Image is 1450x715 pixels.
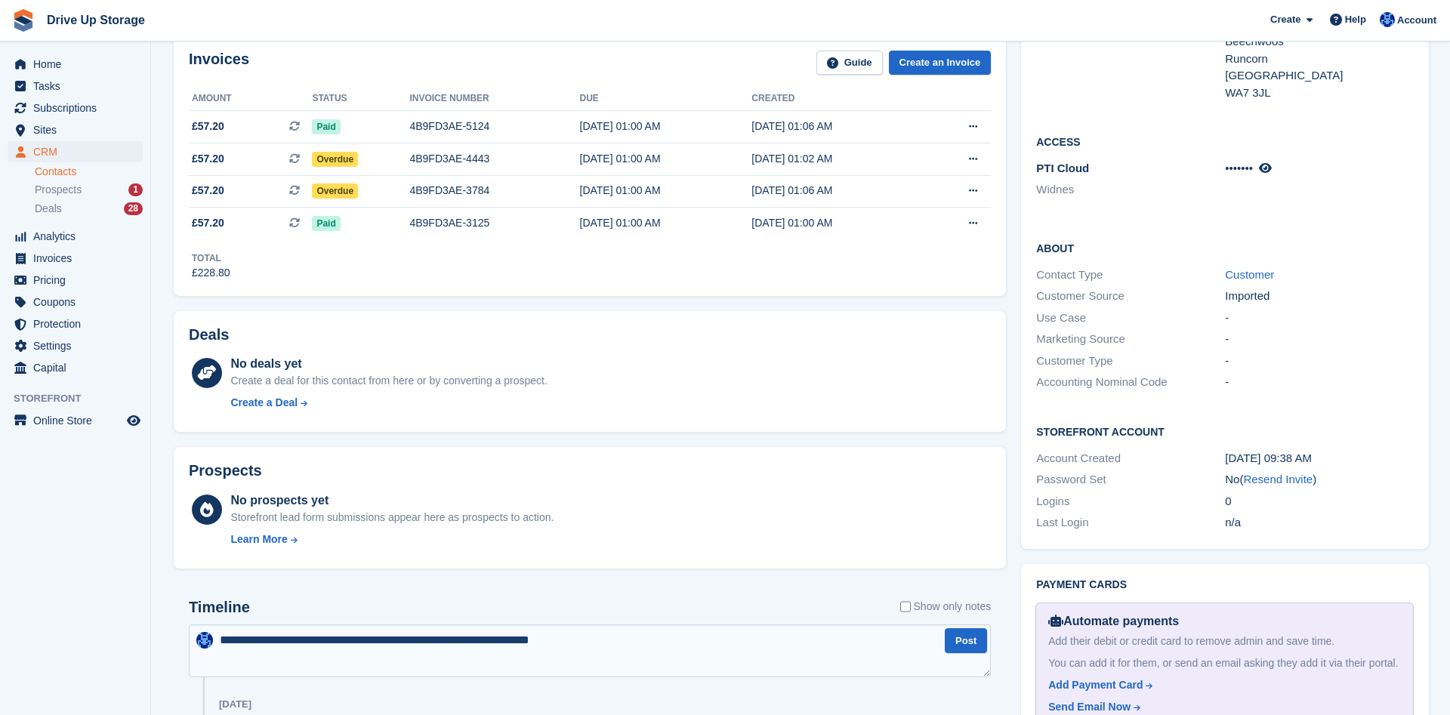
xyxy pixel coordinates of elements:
div: - [1225,331,1414,348]
div: Add their debit or credit card to remove admin and save time. [1048,633,1401,649]
div: - [1225,374,1414,391]
label: Show only notes [900,599,992,615]
div: Add Payment Card [1048,677,1143,693]
img: Widnes Team [196,632,213,649]
span: Overdue [312,152,358,167]
img: Widnes Team [1380,12,1395,27]
span: CRM [33,141,124,162]
th: Amount [189,87,312,111]
div: n/a [1225,514,1414,532]
a: menu [8,291,143,313]
th: Due [580,87,752,111]
span: ( ) [1239,473,1316,485]
div: Learn More [230,532,287,547]
div: No [1225,471,1414,488]
div: Accounting Nominal Code [1036,374,1225,391]
div: You can add it for them, or send an email asking they add it via their portal. [1048,655,1401,671]
div: WA7 3JL [1225,85,1414,102]
span: Deals [35,202,62,216]
div: No prospects yet [230,492,554,510]
span: £57.20 [192,215,224,231]
a: Drive Up Storage [41,8,151,32]
div: Account Created [1036,450,1225,467]
a: Prospects 1 [35,182,143,198]
span: £57.20 [192,151,224,167]
span: Protection [33,313,124,334]
div: [DATE] 01:02 AM [751,151,924,167]
span: Online Store [33,410,124,431]
div: Password Set [1036,471,1225,488]
div: [DATE] 09:38 AM [1225,450,1414,467]
div: - [1225,353,1414,370]
span: Analytics [33,226,124,247]
h2: Invoices [189,51,249,76]
a: Deals 28 [35,201,143,217]
a: menu [8,357,143,378]
h2: Access [1036,134,1414,149]
div: [DATE] 01:00 AM [751,215,924,231]
a: menu [8,335,143,356]
a: menu [8,313,143,334]
a: menu [8,76,143,97]
span: Pricing [33,270,124,291]
div: Create a Deal [230,395,298,411]
a: menu [8,410,143,431]
a: menu [8,54,143,75]
h2: Payment cards [1036,579,1414,591]
div: Create a deal for this contact from here or by converting a prospect. [230,373,547,389]
div: Address [1036,17,1225,102]
span: Invoices [33,248,124,269]
span: Subscriptions [33,97,124,119]
span: £57.20 [192,119,224,134]
span: Create [1270,12,1300,27]
div: - [1225,310,1414,327]
span: Help [1345,12,1366,27]
span: Settings [33,335,124,356]
span: Account [1397,13,1436,28]
div: Contact Type [1036,267,1225,284]
div: Last Login [1036,514,1225,532]
a: Create a Deal [230,395,547,411]
span: Coupons [33,291,124,313]
div: 4B9FD3AE-3125 [409,215,579,231]
span: Paid [312,119,340,134]
div: 28 [124,202,143,215]
div: Imported [1225,288,1414,305]
a: Add Payment Card [1048,677,1395,693]
div: Use Case [1036,310,1225,327]
div: Beechwoos [1225,33,1414,51]
span: Home [33,54,124,75]
h2: Deals [189,326,229,344]
div: [DATE] 01:06 AM [751,183,924,199]
div: 4B9FD3AE-3784 [409,183,579,199]
h2: Storefront Account [1036,424,1414,439]
h2: About [1036,240,1414,255]
a: Resend Invite [1243,473,1313,485]
div: £228.80 [192,265,230,281]
a: menu [8,119,143,140]
input: Show only notes [900,599,911,615]
a: menu [8,141,143,162]
a: Guide [816,51,883,76]
div: No deals yet [230,355,547,373]
div: Storefront lead form submissions appear here as prospects to action. [230,510,554,525]
span: Tasks [33,76,124,97]
div: Marketing Source [1036,331,1225,348]
span: Overdue [312,183,358,199]
div: 4B9FD3AE-4443 [409,151,579,167]
span: PTI Cloud [1036,162,1089,174]
h2: Timeline [189,599,250,616]
th: Invoice number [409,87,579,111]
div: [DATE] 01:00 AM [580,183,752,199]
a: menu [8,248,143,269]
h2: Prospects [189,462,262,479]
span: Prospects [35,183,82,197]
a: Learn More [230,532,554,547]
div: Customer Type [1036,353,1225,370]
button: Post [945,628,987,653]
div: [DATE] 01:00 AM [580,119,752,134]
a: menu [8,270,143,291]
div: Send Email Now [1048,699,1131,715]
a: Customer [1225,268,1274,281]
div: 1 [128,183,143,196]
